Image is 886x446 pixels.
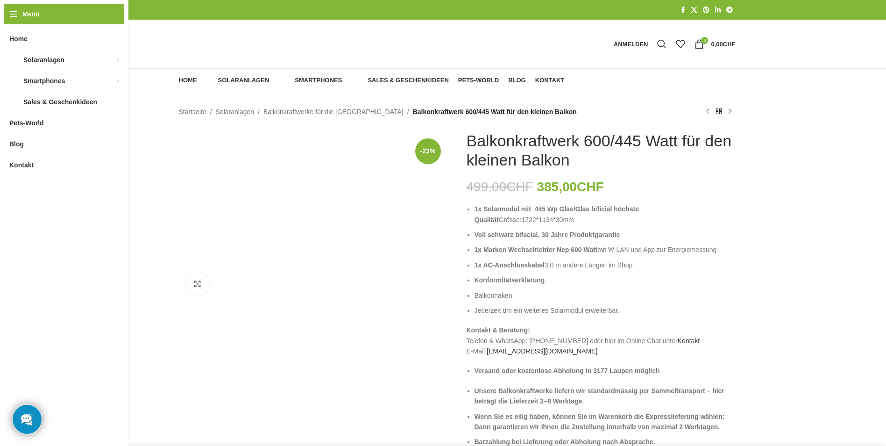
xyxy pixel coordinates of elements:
a: 0 0,00CHF [690,35,740,53]
span: Blog [508,77,526,84]
strong: Kontakt & Beratung: [467,326,530,334]
li: Balkonhaken [475,290,736,301]
span: Solaranlagen [218,77,269,84]
strong: Versand oder kostenlose Abholung in 3177 Laupen möglich [475,367,660,374]
a: Solaranlagen [206,71,274,90]
a: Anmelden [609,35,653,53]
a: Startseite [179,107,206,117]
span: Smartphones [295,77,342,84]
a: Kontakt [678,337,700,345]
a: Pinterest Social Link [700,4,712,16]
span: Anmelden [614,41,648,47]
li: Grösse:1722*1134*30mm [475,204,736,225]
span: Pets-World [9,115,44,131]
a: Solaranlagen [216,107,255,117]
span: Sales & Geschenkideen [368,77,448,84]
img: Smartphones [9,76,19,86]
span: Blog [9,136,24,152]
a: Suche [652,35,671,53]
img: Balkonkraftwerk für den kleinen Balkon [247,304,312,389]
li: Jederzeit um ein weiteres Solarmodul erweiterbar. [475,305,736,316]
strong: Barzahlung bei Lieferung oder Abholung nach Absprache. [475,438,655,446]
a: Pets-World [458,71,499,90]
strong: Voll schwarz bifacial, [475,231,540,238]
span: Kontakt [535,77,565,84]
img: Solaranlagen [9,55,19,65]
a: Nächstes Produkt [724,106,736,117]
li: mit W-LAN und App zur Energiemessung [475,245,736,255]
b: Konformitätserklärung [475,276,545,284]
span: -23% [415,138,441,164]
a: Vorheriges Produkt [702,106,713,117]
bdi: 499,00 [467,180,533,194]
a: Sales & Geschenkideen [356,71,448,90]
span: CHF [723,41,736,48]
a: Home [179,71,197,90]
img: Smartphones [283,76,291,85]
strong: Unsere Balkonkraftwerke liefern wir standardmässig per Sammeltransport – hier beträgt die Lieferz... [475,387,724,405]
bdi: 385,00 [537,180,603,194]
a: [EMAIL_ADDRESS][DOMAIN_NAME] [487,347,597,355]
h1: Balkonkraftwerk 600/445 Watt für den kleinen Balkon [467,131,736,170]
span: Pets-World [458,77,499,84]
span: Balkonkraftwerk 600/445 Watt für den kleinen Balkon [413,107,577,117]
span: Menü [22,9,40,19]
strong: 30 Jahre Produktgarantie [541,231,620,238]
span: CHF [506,180,533,194]
li: 3,0 m andere Längen im Shop [475,260,736,270]
a: Kontakt [535,71,565,90]
img: Solaranlagen [206,76,215,85]
span: Kontakt [9,157,34,173]
span: Sales & Geschenkideen [23,94,97,110]
span: CHF [577,180,604,194]
div: Hauptnavigation [174,71,569,90]
a: Facebook Social Link [678,4,688,16]
a: Telegram Social Link [723,4,736,16]
span: Home [9,30,28,47]
b: 1x Marken Wechselrichter Nep 600 Watt [475,246,598,253]
img: Balkonkraftwerk 600/445 Watt für den kleinen Balkon – Bild 3 [314,304,380,370]
a: LinkedIn Social Link [712,4,723,16]
bdi: 0,00 [711,41,735,48]
div: Meine Wunschliste [671,35,690,53]
strong: Wenn Sie es eilig haben, können Sie im Warenkorb die Expresslieferung wählen: Dann garantieren wi... [475,413,725,431]
img: Sales & Geschenkideen [356,76,364,85]
img: Balkonkraftwerk 600/445 Watt für den kleinen Balkon – Bild 4 [382,304,448,370]
a: Balkonkraftwerke für die [GEOGRAPHIC_DATA] [263,107,404,117]
b: 1x Solarmodul mit 445 Wp Glas/Glas bificial höchste Qualität [475,205,639,223]
nav: Breadcrumb [179,107,577,117]
span: 0 [701,37,708,44]
img: 1Modul [179,131,448,302]
a: Smartphones [283,71,347,90]
b: 1x AC-Anschlusskabel [475,261,545,269]
a: Blog [508,71,526,90]
p: Telefon & WhatsApp: [PHONE_NUMBER] oder hier im Online Chat unter E-Mail: [467,325,736,356]
span: Solaranlagen [23,51,64,68]
img: Sales & Geschenkideen [9,97,19,107]
span: Smartphones [23,72,65,89]
a: X Social Link [688,4,700,16]
img: Balkonkraftwerk 600/445 Watt für den kleinen Balkon [179,304,245,346]
span: Home [179,77,197,84]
